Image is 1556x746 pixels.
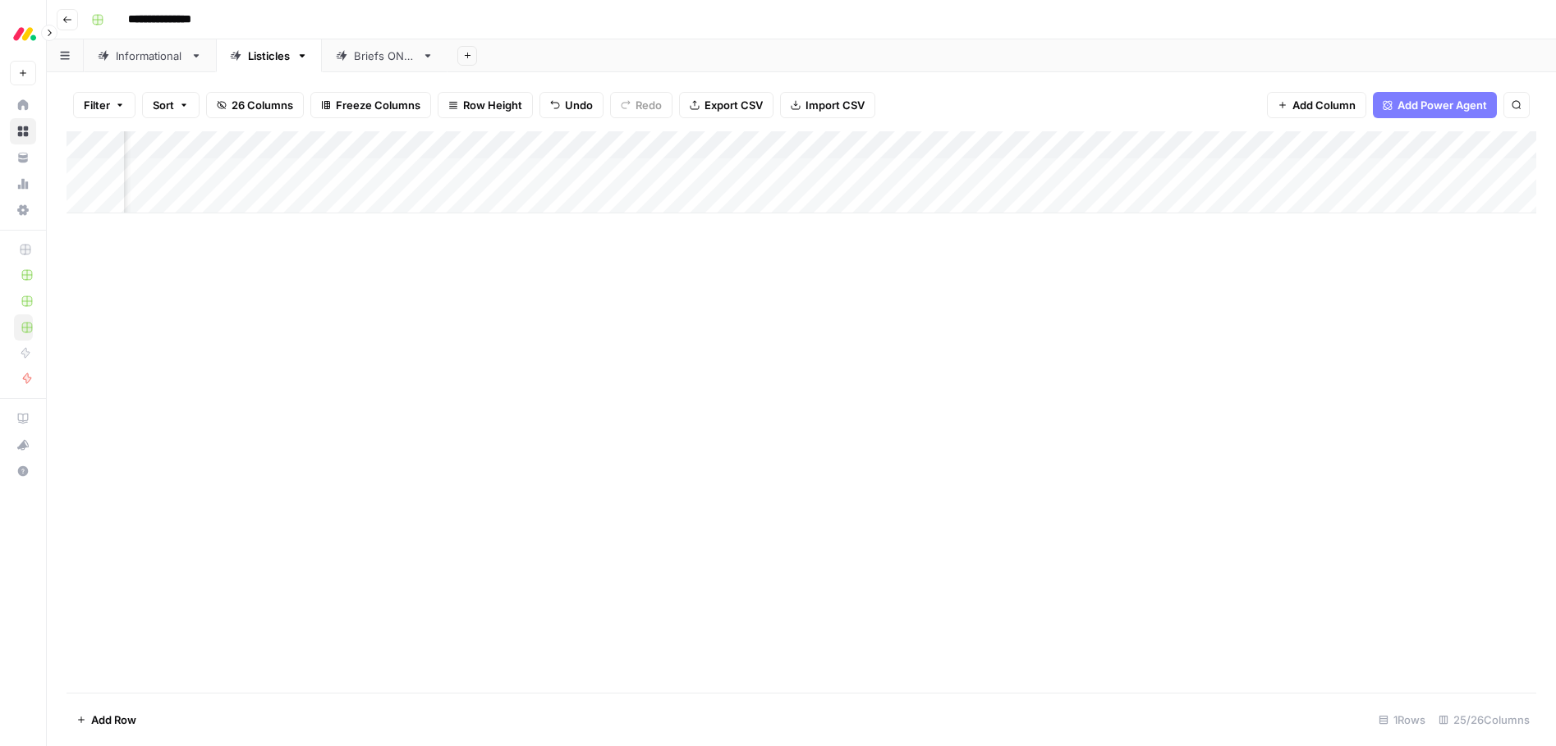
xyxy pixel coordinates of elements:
a: Briefs ONLY [322,39,448,72]
span: Add Row [91,712,136,728]
span: Undo [565,97,593,113]
a: Listicles [216,39,322,72]
button: Filter [73,92,135,118]
div: Listicles [248,48,290,64]
button: Export CSV [679,92,773,118]
button: Help + Support [10,458,36,484]
button: Import CSV [780,92,875,118]
span: Add Column [1292,97,1356,113]
a: AirOps Academy [10,405,36,432]
button: What's new? [10,432,36,458]
button: Row Height [438,92,533,118]
div: 1 Rows [1372,707,1432,733]
a: Home [10,92,36,118]
span: Import CSV [806,97,865,113]
a: Settings [10,197,36,223]
img: Monday.com Logo [10,19,39,48]
button: Undo [539,92,604,118]
span: Redo [636,97,662,113]
button: Sort [142,92,200,118]
span: Filter [84,97,110,113]
button: Add Row [67,707,146,733]
span: Row Height [463,97,522,113]
div: Informational [116,48,184,64]
a: Browse [10,118,36,144]
button: Freeze Columns [310,92,431,118]
div: What's new? [11,432,35,457]
a: Informational [84,39,216,72]
div: 25/26 Columns [1432,707,1536,733]
span: Sort [153,97,174,113]
span: Freeze Columns [336,97,420,113]
button: Add Power Agent [1373,92,1497,118]
div: Briefs ONLY [354,48,415,64]
a: Usage [10,171,36,197]
button: Workspace: Monday.com [10,13,36,54]
span: Export CSV [705,97,763,113]
a: Your Data [10,144,36,171]
button: 26 Columns [206,92,304,118]
button: Redo [610,92,672,118]
span: 26 Columns [232,97,293,113]
span: Add Power Agent [1398,97,1487,113]
button: Add Column [1267,92,1366,118]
